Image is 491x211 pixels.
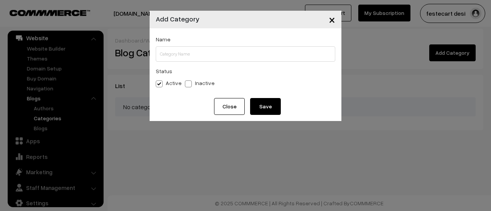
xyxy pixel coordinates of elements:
[185,79,214,87] label: Inactive
[329,12,335,26] span: ×
[156,14,199,24] h4: Add Category
[156,35,170,43] label: Name
[250,98,281,115] button: Save
[214,98,245,115] button: Close
[156,79,181,87] label: Active
[156,67,172,75] label: Status
[323,8,341,31] button: Close
[156,46,335,62] input: Category Name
